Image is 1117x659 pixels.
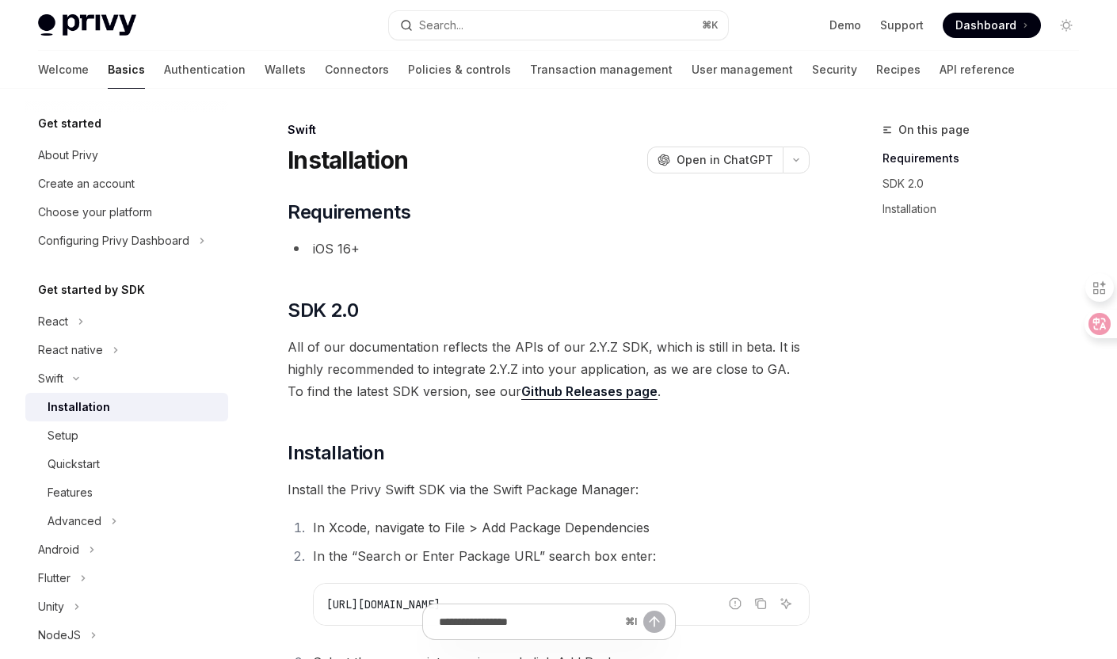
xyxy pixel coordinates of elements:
[25,535,228,564] button: Toggle Android section
[943,13,1041,38] a: Dashboard
[25,170,228,198] a: Create an account
[408,51,511,89] a: Policies & controls
[898,120,970,139] span: On this page
[326,597,440,611] span: [URL][DOMAIN_NAME]
[25,198,228,227] a: Choose your platform
[955,17,1016,33] span: Dashboard
[288,122,810,138] div: Swift
[439,604,619,639] input: Ask a question...
[883,196,1092,222] a: Installation
[48,483,93,502] div: Features
[38,369,63,388] div: Swift
[38,231,189,250] div: Configuring Privy Dashboard
[25,141,228,170] a: About Privy
[521,383,658,400] a: Github Releases page
[940,51,1015,89] a: API reference
[38,597,64,616] div: Unity
[677,152,773,168] span: Open in ChatGPT
[108,51,145,89] a: Basics
[48,455,100,474] div: Quickstart
[389,11,727,40] button: Open search
[38,146,98,165] div: About Privy
[776,593,796,614] button: Ask AI
[647,147,783,173] button: Open in ChatGPT
[164,51,246,89] a: Authentication
[692,51,793,89] a: User management
[288,336,810,402] span: All of our documentation reflects the APIs of our 2.Y.Z SDK, which is still in beta. It is highly...
[530,51,673,89] a: Transaction management
[812,51,857,89] a: Security
[38,312,68,331] div: React
[48,426,78,445] div: Setup
[38,341,103,360] div: React native
[725,593,745,614] button: Report incorrect code
[38,280,145,299] h5: Get started by SDK
[25,450,228,478] a: Quickstart
[25,227,228,255] button: Toggle Configuring Privy Dashboard section
[288,440,384,466] span: Installation
[25,421,228,450] a: Setup
[265,51,306,89] a: Wallets
[38,540,79,559] div: Android
[25,564,228,592] button: Toggle Flutter section
[25,307,228,336] button: Toggle React section
[288,478,810,501] span: Install the Privy Swift SDK via the Swift Package Manager:
[880,17,924,33] a: Support
[25,478,228,507] a: Features
[25,592,228,621] button: Toggle Unity section
[25,393,228,421] a: Installation
[25,364,228,393] button: Toggle Swift section
[308,516,810,539] li: In Xcode, navigate to File > Add Package Dependencies
[38,626,81,645] div: NodeJS
[876,51,921,89] a: Recipes
[325,51,389,89] a: Connectors
[38,114,101,133] h5: Get started
[25,621,228,649] button: Toggle NodeJS section
[702,19,719,32] span: ⌘ K
[419,16,463,35] div: Search...
[883,171,1092,196] a: SDK 2.0
[48,398,110,417] div: Installation
[883,146,1092,171] a: Requirements
[25,336,228,364] button: Toggle React native section
[25,507,228,535] button: Toggle Advanced section
[288,298,358,323] span: SDK 2.0
[38,14,136,36] img: light logo
[1054,13,1079,38] button: Toggle dark mode
[38,203,152,222] div: Choose your platform
[38,51,89,89] a: Welcome
[288,200,410,225] span: Requirements
[38,569,71,588] div: Flutter
[48,512,101,531] div: Advanced
[829,17,861,33] a: Demo
[288,238,810,260] li: iOS 16+
[750,593,771,614] button: Copy the contents from the code block
[38,174,135,193] div: Create an account
[308,545,810,626] li: In the “Search or Enter Package URL” search box enter:
[288,146,408,174] h1: Installation
[643,611,665,633] button: Send message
